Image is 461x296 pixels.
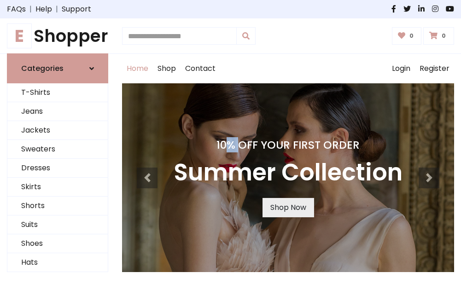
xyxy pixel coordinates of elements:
span: | [52,4,62,15]
a: Hats [7,253,108,272]
a: Help [35,4,52,15]
a: Categories [7,53,108,83]
a: Shorts [7,197,108,215]
span: | [26,4,35,15]
a: FAQs [7,4,26,15]
a: Shoes [7,234,108,253]
a: Suits [7,215,108,234]
a: EShopper [7,26,108,46]
a: Register [415,54,454,83]
a: Shop [153,54,181,83]
a: Skirts [7,178,108,197]
a: Sweaters [7,140,108,159]
h1: Shopper [7,26,108,46]
span: 0 [439,32,448,40]
a: T-Shirts [7,83,108,102]
a: Login [387,54,415,83]
a: 0 [423,27,454,45]
span: E [7,23,32,48]
a: Dresses [7,159,108,178]
h4: 10% Off Your First Order [174,139,403,151]
h3: Summer Collection [174,159,403,187]
a: 0 [392,27,422,45]
a: Shop Now [263,198,314,217]
a: Contact [181,54,220,83]
a: Home [122,54,153,83]
a: Support [62,4,91,15]
h6: Categories [21,64,64,73]
a: Jackets [7,121,108,140]
span: 0 [407,32,416,40]
a: Jeans [7,102,108,121]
